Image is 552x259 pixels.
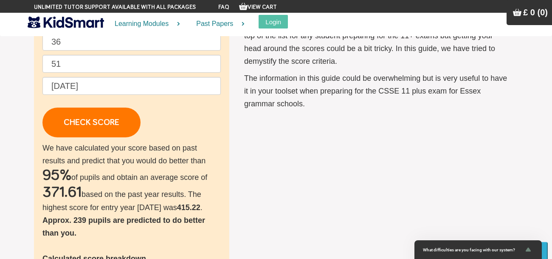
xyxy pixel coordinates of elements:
button: Show survey - What difficulties are you facing with our system? [423,245,533,255]
h2: 371.61 [42,184,82,201]
a: FAQ [218,4,229,10]
input: Date of birth (d/m/y) e.g. 27/12/2007 [42,77,221,95]
button: Login [259,15,288,28]
span: Unlimited tutor support available with all packages [34,3,196,11]
span: £ 0 (0) [523,8,548,17]
p: Understanding the pass marks and the admissions criteria should be on the top of the list for any... [244,17,510,68]
a: Past Papers [186,13,250,35]
a: CHECK SCORE [42,108,141,137]
a: View Cart [239,4,277,10]
p: The information in this guide could be overwhelming but is very useful to have it in your toolset... [244,72,510,110]
input: English raw score [42,33,221,51]
b: Approx. 239 pupils are predicted to do better than you. [42,216,205,237]
b: 415.22 [177,203,200,212]
img: Your items in the shopping basket [513,8,521,17]
img: Your items in the shopping basket [239,2,248,11]
a: Learning Modules [104,13,186,35]
h2: 95% [42,167,71,184]
img: KidSmart logo [28,15,104,30]
span: What difficulties are you facing with our system? [423,248,523,252]
input: Maths raw score [42,55,221,73]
